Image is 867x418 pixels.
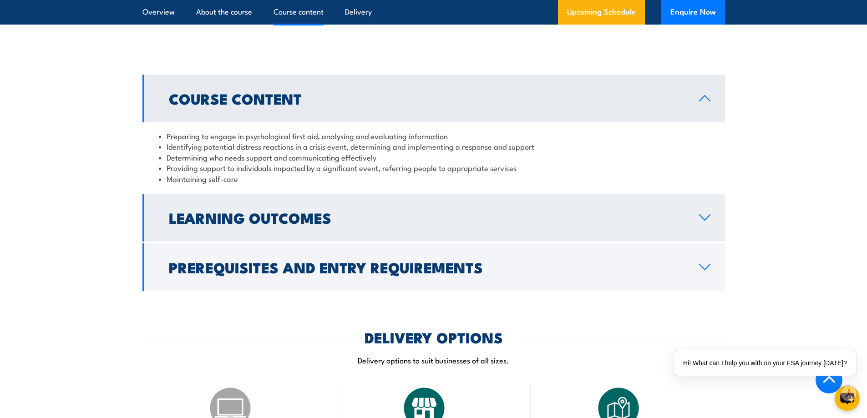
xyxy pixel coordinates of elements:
h2: DELIVERY OPTIONS [365,331,503,343]
h2: Course Content [169,92,684,105]
h2: Prerequisites and Entry Requirements [169,261,684,273]
a: Learning Outcomes [142,194,725,242]
li: Preparing to engage in psychological first aid, analysing and evaluating information [159,131,709,141]
li: Determining who needs support and communicating effectively [159,152,709,162]
a: Course Content [142,75,725,122]
a: Prerequisites and Entry Requirements [142,243,725,291]
div: Hi! What can I help you with on your FSA journey [DATE]? [674,350,856,376]
li: Identifying potential distress reactions in a crisis event, determining and implementing a respon... [159,141,709,151]
p: Delivery options to suit businesses of all sizes. [142,355,725,365]
li: Maintaining self-care [159,173,709,184]
h2: Learning Outcomes [169,211,684,224]
button: chat-button [835,386,860,411]
li: Providing support to individuals impacted by a significant event, referring people to appropriate... [159,162,709,173]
